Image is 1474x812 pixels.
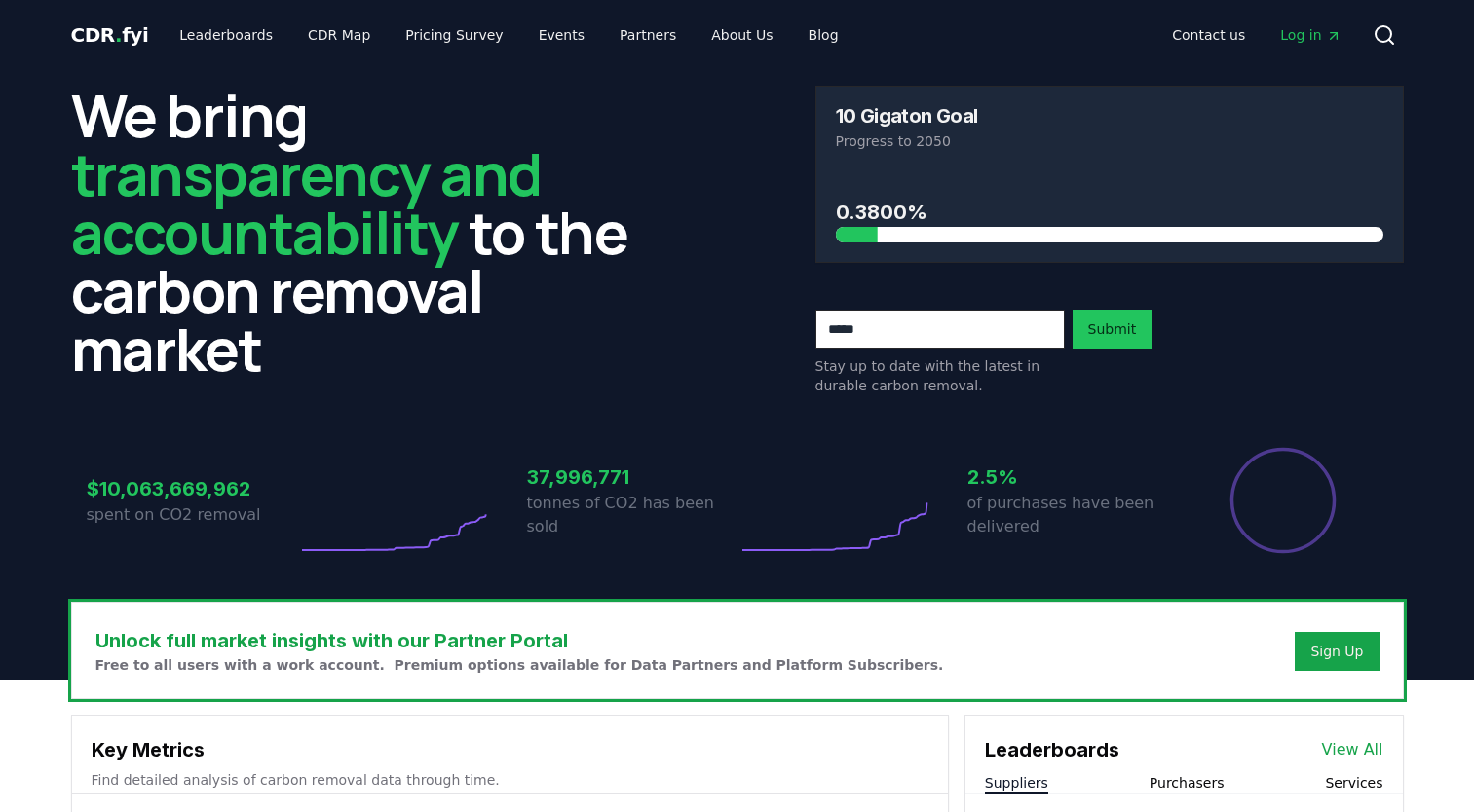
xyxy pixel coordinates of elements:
[87,474,297,503] h3: $10,063,669,962
[1280,25,1341,45] span: Log in
[836,131,1383,151] p: Progress to 2050
[1325,773,1382,793] button: Services
[1156,18,1356,53] nav: Main
[95,626,944,655] h3: Unlock full market insights with our Partner Portal
[967,492,1178,538] p: of purchases have been delivered
[1073,310,1153,349] button: Submit
[1322,738,1383,761] a: View All
[87,503,297,527] p: spent on CO2 removal
[1265,18,1356,53] a: Log in
[967,462,1178,492] h3: 2.5%
[696,18,788,53] a: About Us
[793,18,854,53] a: Blog
[71,133,542,272] span: transparency and accountability
[523,18,600,53] a: Events
[71,86,660,378] h2: We bring to the carbon removal market
[836,106,978,126] h3: 10 Gigaton Goal
[164,18,853,53] nav: Main
[71,21,149,49] a: CDR.fyi
[1228,446,1338,555] div: Percentage of sales delivered
[164,18,288,53] a: Leaderboards
[604,18,692,53] a: Partners
[92,735,928,764] h3: Key Metrics
[1295,632,1379,671] button: Sign Up
[292,18,386,53] a: CDR Map
[92,770,928,790] p: Find detailed analysis of carbon removal data through time.
[527,462,737,492] h3: 37,996,771
[836,198,1383,227] h3: 0.3800%
[390,18,518,53] a: Pricing Survey
[1156,18,1261,53] a: Contact us
[815,356,1065,395] p: Stay up to date with the latest in durable carbon removal.
[71,23,149,47] span: CDR fyi
[527,492,737,538] p: tonnes of CO2 has been sold
[95,655,944,675] p: Free to all users with a work account. Premium options available for Data Partners and Platform S...
[115,23,122,47] span: .
[985,735,1119,764] h3: Leaderboards
[1150,773,1225,793] button: Purchasers
[985,773,1048,793] button: Suppliers
[1310,642,1363,661] a: Sign Up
